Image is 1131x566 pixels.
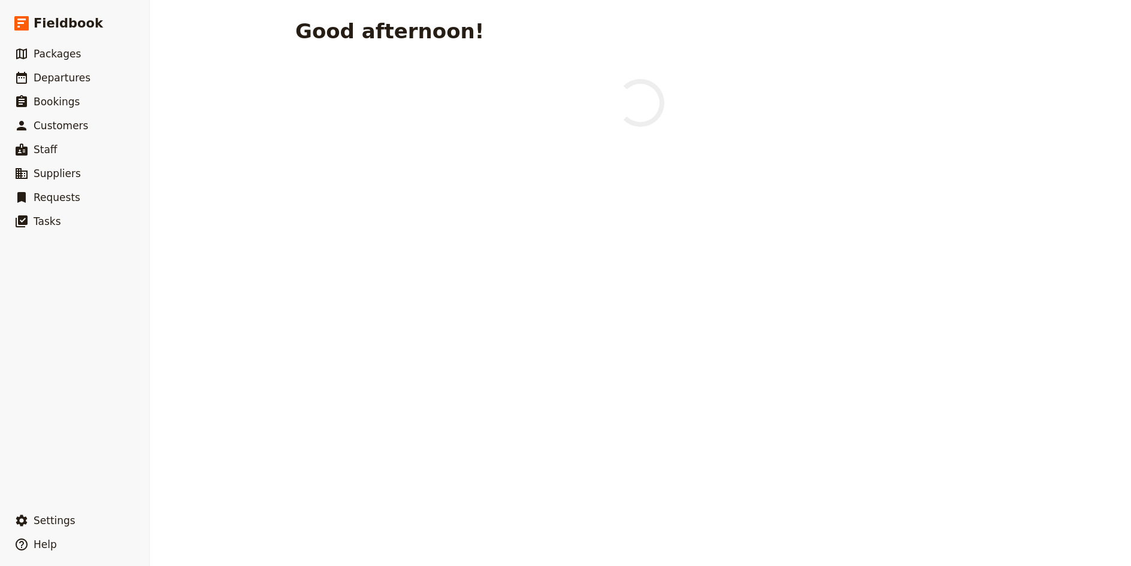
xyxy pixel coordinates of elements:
[34,72,90,84] span: Departures
[295,19,484,43] h1: Good afternoon!
[34,191,80,203] span: Requests
[34,168,81,179] span: Suppliers
[34,515,75,527] span: Settings
[34,215,61,227] span: Tasks
[34,538,57,550] span: Help
[34,144,58,156] span: Staff
[34,14,103,32] span: Fieldbook
[34,96,80,108] span: Bookings
[34,120,88,132] span: Customers
[34,48,81,60] span: Packages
